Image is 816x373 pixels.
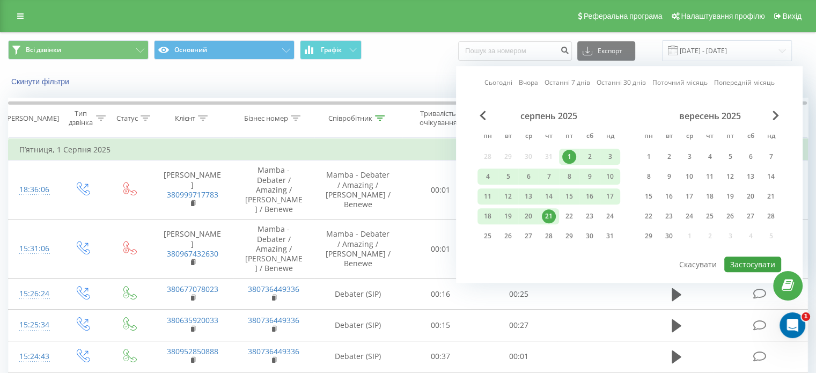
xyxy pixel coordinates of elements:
[545,78,590,88] a: Останні 7 днів
[638,208,659,224] div: пн 22 вер 2025 р.
[561,129,577,145] abbr: п’ятниця
[662,170,676,184] div: 9
[638,188,659,204] div: пн 15 вер 2025 р.
[542,209,556,223] div: 21
[761,169,781,185] div: нд 14 вер 2025 р.
[600,188,620,204] div: нд 17 серп 2025 р.
[740,169,761,185] div: сб 13 вер 2025 р.
[740,149,761,165] div: сб 6 вер 2025 р.
[559,169,579,185] div: пт 8 серп 2025 р.
[703,170,717,184] div: 11
[152,220,233,279] td: [PERSON_NAME]
[673,257,723,272] button: Скасувати
[480,310,557,341] td: 00:27
[661,129,677,145] abbr: вівторок
[662,150,676,164] div: 2
[723,150,737,164] div: 5
[477,228,498,244] div: пн 25 серп 2025 р.
[539,169,559,185] div: чт 7 серп 2025 р.
[703,189,717,203] div: 18
[583,209,597,223] div: 23
[603,209,617,223] div: 24
[764,150,778,164] div: 7
[498,208,518,224] div: вт 19 серп 2025 р.
[720,208,740,224] div: пт 26 вер 2025 р.
[328,114,372,123] div: Співробітник
[500,129,516,145] abbr: вівторок
[720,169,740,185] div: пт 12 вер 2025 р.
[764,170,778,184] div: 14
[579,208,600,224] div: сб 23 серп 2025 р.
[603,189,617,203] div: 17
[579,188,600,204] div: сб 16 серп 2025 р.
[498,169,518,185] div: вт 5 серп 2025 р.
[600,169,620,185] div: нд 10 серп 2025 р.
[722,129,738,145] abbr: п’ятниця
[501,229,515,243] div: 26
[662,189,676,203] div: 16
[744,150,758,164] div: 6
[477,208,498,224] div: пн 18 серп 2025 р.
[520,129,536,145] abbr: середа
[703,150,717,164] div: 4
[477,111,620,121] div: серпень 2025
[740,208,761,224] div: сб 27 вер 2025 р.
[402,160,480,220] td: 00:01
[321,46,342,54] span: Графік
[659,208,679,224] div: вт 23 вер 2025 р.
[477,188,498,204] div: пн 11 серп 2025 р.
[638,228,659,244] div: пн 29 вер 2025 р.
[764,209,778,223] div: 28
[518,169,539,185] div: ср 6 серп 2025 р.
[480,129,496,145] abbr: понеділок
[603,170,617,184] div: 10
[300,40,362,60] button: Графік
[314,279,402,310] td: Debater (SIP)
[501,170,515,184] div: 5
[659,169,679,185] div: вт 9 вер 2025 р.
[167,315,218,325] a: 380635920033
[679,149,700,165] div: ср 3 вер 2025 р.
[233,160,314,220] td: Mamba - Debater / Amazing / [PERSON_NAME] / Benewe
[542,189,556,203] div: 14
[541,129,557,145] abbr: четвер
[518,228,539,244] div: ср 27 серп 2025 р.
[600,149,620,165] div: нд 3 серп 2025 р.
[314,341,402,372] td: Debater (SIP)
[662,209,676,223] div: 23
[744,189,758,203] div: 20
[68,109,93,127] div: Тип дзвінка
[642,189,656,203] div: 15
[682,209,696,223] div: 24
[583,189,597,203] div: 16
[562,150,576,164] div: 1
[802,312,810,321] span: 1
[480,279,557,310] td: 00:25
[679,169,700,185] div: ср 10 вер 2025 р.
[244,114,288,123] div: Бізнес номер
[314,310,402,341] td: Debater (SIP)
[642,229,656,243] div: 29
[402,310,480,341] td: 00:15
[19,179,48,200] div: 18:36:06
[152,160,233,220] td: [PERSON_NAME]
[764,189,778,203] div: 21
[600,228,620,244] div: нд 31 серп 2025 р.
[314,160,402,220] td: Mamba - Debater / Amazing / [PERSON_NAME] / Benewe
[26,46,61,54] span: Всі дзвінки
[600,208,620,224] div: нд 24 серп 2025 р.
[681,129,697,145] abbr: середа
[723,170,737,184] div: 12
[542,170,556,184] div: 7
[638,111,781,121] div: вересень 2025
[19,238,48,259] div: 15:31:06
[744,209,758,223] div: 27
[761,188,781,204] div: нд 21 вер 2025 р.
[19,283,48,304] div: 15:26:24
[761,149,781,165] div: нд 7 вер 2025 р.
[402,341,480,372] td: 00:37
[700,149,720,165] div: чт 4 вер 2025 р.
[763,129,779,145] abbr: неділя
[562,170,576,184] div: 8
[562,209,576,223] div: 22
